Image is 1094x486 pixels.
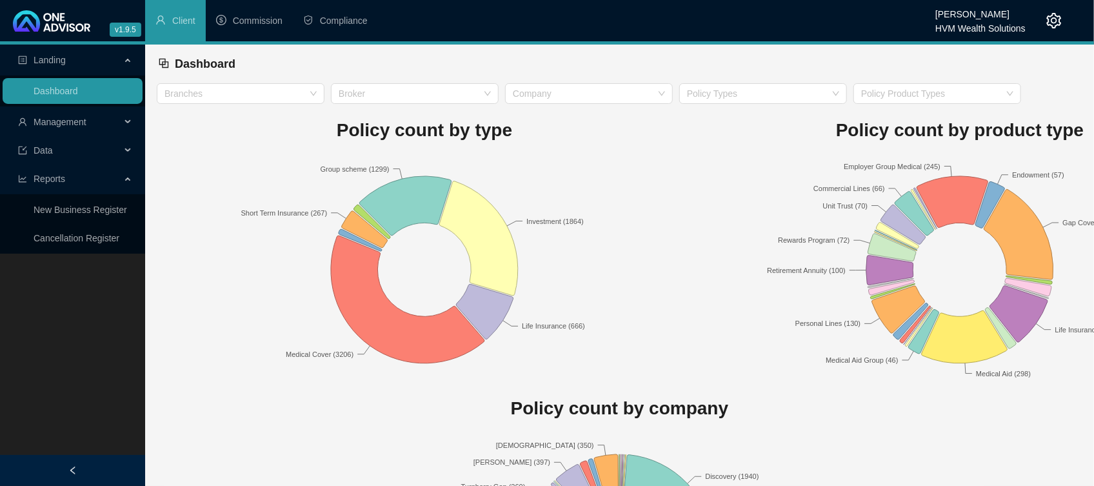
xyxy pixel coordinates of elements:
[473,458,550,466] text: [PERSON_NAME] (397)
[216,15,226,25] span: dollar
[34,86,78,96] a: Dashboard
[935,17,1026,32] div: HVM Wealth Solutions
[233,15,283,26] span: Commission
[18,146,27,155] span: import
[110,23,141,37] span: v1.9.5
[976,369,1031,377] text: Medical Aid (298)
[241,208,328,216] text: Short Term Insurance (267)
[172,15,195,26] span: Client
[767,266,846,274] text: Retirement Annuity (100)
[496,441,594,449] text: [DEMOGRAPHIC_DATA] (350)
[286,350,353,358] text: Medical Cover (3206)
[175,57,235,70] span: Dashboard
[321,165,390,172] text: Group scheme (1299)
[34,117,86,127] span: Management
[935,3,1026,17] div: [PERSON_NAME]
[157,116,692,145] h1: Policy count by type
[303,15,313,25] span: safety
[13,10,90,32] img: 2df55531c6924b55f21c4cf5d4484680-logo-light.svg
[813,184,885,192] text: Commercial Lines (66)
[34,233,119,243] a: Cancellation Register
[795,319,861,327] text: Personal Lines (130)
[320,15,368,26] span: Compliance
[823,201,868,209] text: Unit Trust (70)
[34,145,53,156] span: Data
[158,57,170,69] span: block
[826,356,899,364] text: Medical Aid Group (46)
[18,117,27,127] span: user
[68,466,77,475] span: left
[34,174,65,184] span: Reports
[1012,170,1064,178] text: Endowment (57)
[844,162,940,170] text: Employer Group Medical (245)
[522,322,585,330] text: Life Insurance (666)
[157,394,1082,423] h1: Policy count by company
[18,174,27,183] span: line-chart
[1046,13,1062,28] span: setting
[526,217,584,225] text: Investment (1864)
[155,15,166,25] span: user
[778,236,850,244] text: Rewards Program (72)
[18,56,27,65] span: profile
[34,55,66,65] span: Landing
[34,205,127,215] a: New Business Register
[706,472,759,480] text: Discovery (1940)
